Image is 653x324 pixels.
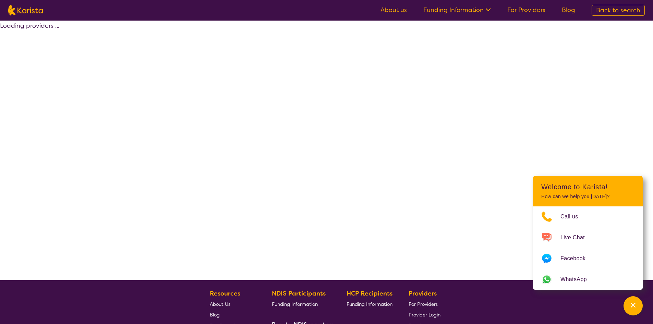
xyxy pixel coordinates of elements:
h2: Welcome to Karista! [541,183,634,191]
button: Channel Menu [624,296,643,315]
span: WhatsApp [560,274,595,285]
ul: Choose channel [533,206,643,290]
b: NDIS Participants [272,289,326,298]
span: Funding Information [272,301,318,307]
b: HCP Recipients [347,289,392,298]
div: Channel Menu [533,176,643,290]
a: Funding Information [347,299,392,309]
a: For Providers [507,6,545,14]
a: About us [380,6,407,14]
span: Back to search [596,6,640,14]
span: Blog [210,312,220,318]
span: For Providers [409,301,438,307]
a: For Providers [409,299,440,309]
span: Facebook [560,253,594,264]
span: About Us [210,301,230,307]
p: How can we help you [DATE]? [541,194,634,200]
a: Provider Login [409,309,440,320]
b: Providers [409,289,437,298]
a: Funding Information [423,6,491,14]
span: Live Chat [560,232,593,243]
b: Resources [210,289,240,298]
a: Back to search [592,5,645,16]
span: Provider Login [409,312,440,318]
span: Funding Information [347,301,392,307]
a: Blog [210,309,256,320]
a: About Us [210,299,256,309]
a: Blog [562,6,575,14]
img: Karista logo [8,5,43,15]
a: Funding Information [272,299,331,309]
span: Call us [560,212,587,222]
a: Web link opens in a new tab. [533,269,643,290]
